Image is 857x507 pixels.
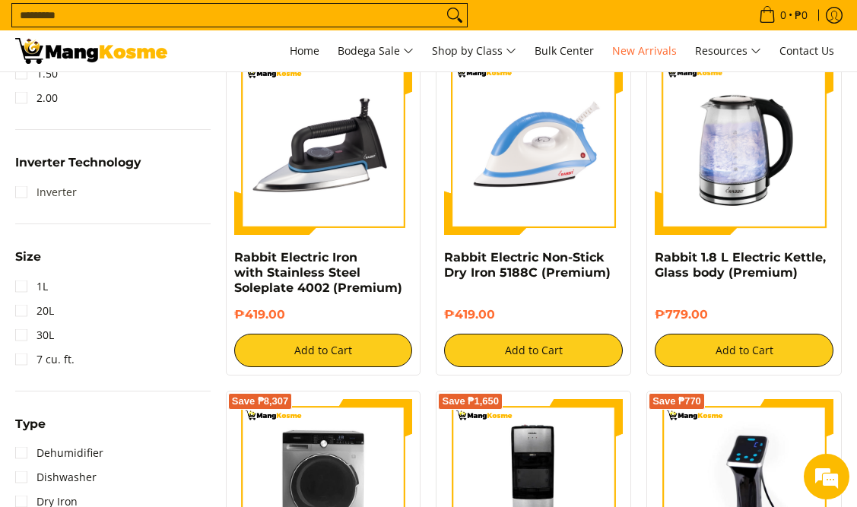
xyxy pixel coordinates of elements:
[15,251,41,263] span: Size
[15,323,54,347] a: 30L
[432,42,516,61] span: Shop by Class
[234,307,413,322] h6: ₱419.00
[687,30,769,71] a: Resources
[15,157,141,180] summary: Open
[652,397,701,406] span: Save ₱770
[15,418,46,430] span: Type
[183,30,842,71] nav: Main Menu
[772,30,842,71] a: Contact Us
[15,251,41,274] summary: Open
[234,56,413,235] img: https://mangkosme.com/products/rabbit-electric-iron-with-stainless-steel-soleplate-4002-class-a
[15,347,75,372] a: 7 cu. ft.
[15,274,48,299] a: 1L
[79,85,256,105] div: Chat with us now
[695,42,761,61] span: Resources
[792,10,810,21] span: ₱0
[290,43,319,58] span: Home
[249,8,286,44] div: Minimize live chat window
[443,4,467,27] button: Search
[612,43,677,58] span: New Arrivals
[655,250,826,280] a: Rabbit 1.8 L Electric Kettle, Glass body (Premium)
[15,157,141,169] span: Inverter Technology
[754,7,812,24] span: •
[779,43,834,58] span: Contact Us
[535,43,594,58] span: Bulk Center
[527,30,601,71] a: Bulk Center
[444,307,623,322] h6: ₱419.00
[15,38,167,64] img: New Arrivals: Fresh Release from The Premium Brands l Mang Kosme
[655,334,833,367] button: Add to Cart
[234,250,402,295] a: Rabbit Electric Iron with Stainless Steel Soleplate 4002 (Premium)
[8,342,290,395] textarea: Type your message and hit 'Enter'
[444,56,623,235] img: https://mangkosme.com/products/rabbit-electric-non-stick-dry-iron-5188c-class-a
[15,418,46,442] summary: Open
[424,30,524,71] a: Shop by Class
[444,334,623,367] button: Add to Cart
[605,30,684,71] a: New Arrivals
[338,42,414,61] span: Bodega Sale
[15,62,58,86] a: 1.50
[655,56,833,235] img: Rabbit 1.8 L Electric Kettle, Glass body (Premium)
[15,441,103,465] a: Dehumidifier
[444,250,611,280] a: Rabbit Electric Non-Stick Dry Iron 5188C (Premium)
[15,299,54,323] a: 20L
[15,465,97,490] a: Dishwasher
[88,155,210,309] span: We're online!
[234,334,413,367] button: Add to Cart
[232,397,289,406] span: Save ₱8,307
[778,10,789,21] span: 0
[282,30,327,71] a: Home
[330,30,421,71] a: Bodega Sale
[15,180,77,204] a: Inverter
[655,307,833,322] h6: ₱779.00
[442,397,499,406] span: Save ₱1,650
[15,86,58,110] a: 2.00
